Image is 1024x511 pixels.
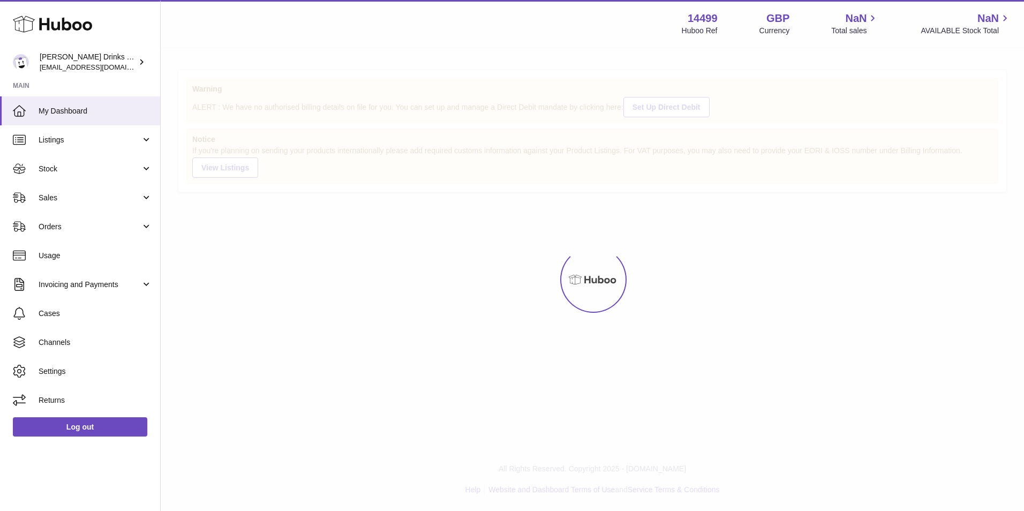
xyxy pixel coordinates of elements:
span: Settings [39,366,152,377]
span: NaN [845,11,867,26]
strong: 14499 [688,11,718,26]
div: Currency [759,26,790,36]
span: Stock [39,164,141,174]
span: [EMAIL_ADDRESS][DOMAIN_NAME] [40,63,157,71]
span: Orders [39,222,141,232]
span: Channels [39,337,152,348]
a: NaN Total sales [831,11,879,36]
span: Cases [39,309,152,319]
a: NaN AVAILABLE Stock Total [921,11,1011,36]
span: Invoicing and Payments [39,280,141,290]
span: Usage [39,251,152,261]
div: [PERSON_NAME] Drinks LTD (t/a Zooz) [40,52,136,72]
span: Returns [39,395,152,405]
img: internalAdmin-14499@internal.huboo.com [13,54,29,70]
span: My Dashboard [39,106,152,116]
a: Log out [13,417,147,437]
span: Total sales [831,26,879,36]
span: AVAILABLE Stock Total [921,26,1011,36]
span: Sales [39,193,141,203]
span: NaN [977,11,999,26]
div: Huboo Ref [682,26,718,36]
span: Listings [39,135,141,145]
strong: GBP [766,11,789,26]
